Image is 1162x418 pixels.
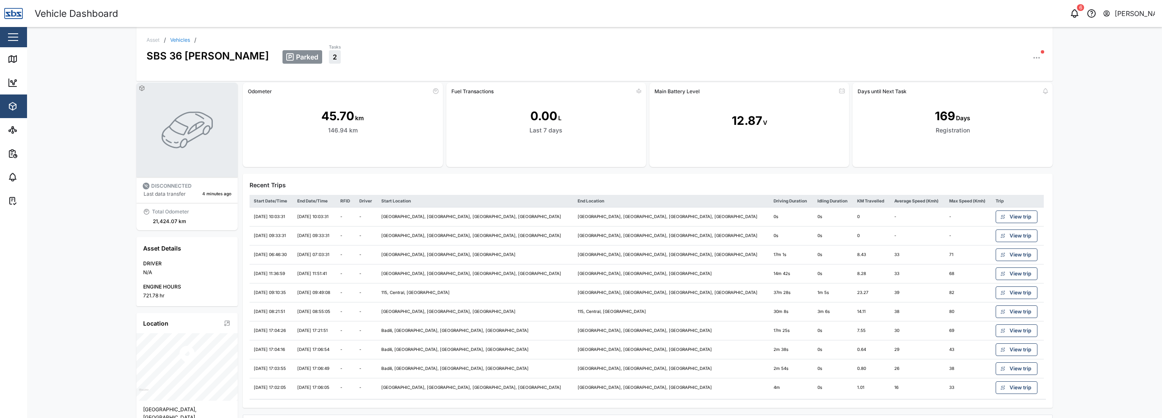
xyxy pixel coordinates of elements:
[996,305,1037,318] a: View trip
[769,359,813,378] td: 2m 54s
[355,227,377,245] td: -
[35,6,118,21] div: Vehicle Dashboard
[558,113,562,123] div: L
[336,227,355,245] td: -
[890,245,945,264] td: 33
[945,195,991,208] th: Max Speed (Kmh)
[853,208,890,227] td: 0
[813,321,853,340] td: 0s
[1010,287,1031,299] span: View trip
[194,37,196,43] div: /
[813,208,853,227] td: 0s
[250,340,293,359] td: [DATE] 17:04:16
[144,190,186,198] div: Last data transfer
[377,283,573,302] td: 115, Central, [GEOGRAPHIC_DATA]
[355,264,377,283] td: -
[250,264,293,283] td: [DATE] 11:36:59
[1115,8,1155,19] div: [PERSON_NAME]
[293,195,336,208] th: End Date/Time
[573,321,770,340] td: [GEOGRAPHIC_DATA], [GEOGRAPHIC_DATA], [GEOGRAPHIC_DATA]
[1010,344,1031,356] span: View trip
[143,260,231,268] div: DRIVER
[996,324,1037,337] a: View trip
[936,126,970,135] div: Registration
[202,191,231,197] div: 4 minutes ago
[996,267,1037,280] a: View trip
[732,112,762,130] div: 12.87
[336,195,355,208] th: RFID
[996,362,1037,375] a: View trip
[769,264,813,283] td: 14m 42s
[813,227,853,245] td: 0s
[654,88,700,94] div: Main Battery Level
[22,125,42,135] div: Sites
[890,378,945,397] td: 16
[153,218,186,226] div: 21,424.07 km
[853,378,890,397] td: 1.01
[573,264,770,283] td: [GEOGRAPHIC_DATA], [GEOGRAPHIC_DATA], [GEOGRAPHIC_DATA]
[451,88,494,94] div: Fuel Transactions
[1010,211,1031,223] span: View trip
[355,208,377,227] td: -
[530,107,557,125] div: 0.00
[1010,306,1031,318] span: View trip
[377,227,573,245] td: [GEOGRAPHIC_DATA], [GEOGRAPHIC_DATA], [GEOGRAPHIC_DATA], [GEOGRAPHIC_DATA]
[250,208,293,227] td: [DATE] 10:03:31
[22,149,51,158] div: Reports
[853,227,890,245] td: 0
[250,359,293,378] td: [DATE] 17:03:55
[991,195,1043,208] th: Trip
[813,302,853,321] td: 3m 6s
[956,113,970,123] div: Days
[147,43,269,64] div: SBS 36 [PERSON_NAME]
[769,283,813,302] td: 37m 28s
[573,195,770,208] th: End Location
[250,195,293,208] th: Start Date/Time
[336,359,355,378] td: -
[813,359,853,378] td: 0s
[321,107,354,125] div: 45.70
[890,227,945,245] td: -
[377,302,573,321] td: [GEOGRAPHIC_DATA], [GEOGRAPHIC_DATA], [GEOGRAPHIC_DATA]
[996,210,1037,223] a: View trip
[1010,382,1031,394] span: View trip
[853,302,890,321] td: 14.11
[22,54,41,64] div: Map
[763,118,767,127] div: V
[769,302,813,321] td: 30m 8s
[355,283,377,302] td: -
[853,264,890,283] td: 8.28
[250,321,293,340] td: [DATE] 17:04:26
[355,302,377,321] td: -
[945,378,991,397] td: 33
[329,44,341,51] div: Tasks
[996,343,1037,356] a: View trip
[996,229,1037,242] a: View trip
[769,227,813,245] td: 0s
[296,53,318,61] span: Parked
[853,359,890,378] td: 0.80
[813,378,853,397] td: 0s
[250,245,293,264] td: [DATE] 06:46:30
[250,378,293,397] td: [DATE] 17:02:05
[890,195,945,208] th: Average Speed (Kmh)
[769,378,813,397] td: 4m
[143,269,231,277] div: N/A
[152,208,189,216] div: Total Odometer
[996,286,1037,299] a: View trip
[1010,325,1031,337] span: View trip
[143,319,168,328] div: Location
[853,245,890,264] td: 8.43
[377,321,573,340] td: Badili, [GEOGRAPHIC_DATA], [GEOGRAPHIC_DATA], [GEOGRAPHIC_DATA]
[22,173,48,182] div: Alarms
[945,302,991,321] td: 80
[377,208,573,227] td: [GEOGRAPHIC_DATA], [GEOGRAPHIC_DATA], [GEOGRAPHIC_DATA], [GEOGRAPHIC_DATA]
[22,78,60,87] div: Dashboard
[151,182,192,190] div: DISCONNECTED
[1077,4,1084,11] div: 6
[853,321,890,340] td: 7.55
[177,344,197,367] div: Map marker
[377,264,573,283] td: [GEOGRAPHIC_DATA], [GEOGRAPHIC_DATA], [GEOGRAPHIC_DATA], [GEOGRAPHIC_DATA]
[813,340,853,359] td: 0s
[329,44,341,64] a: Tasks2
